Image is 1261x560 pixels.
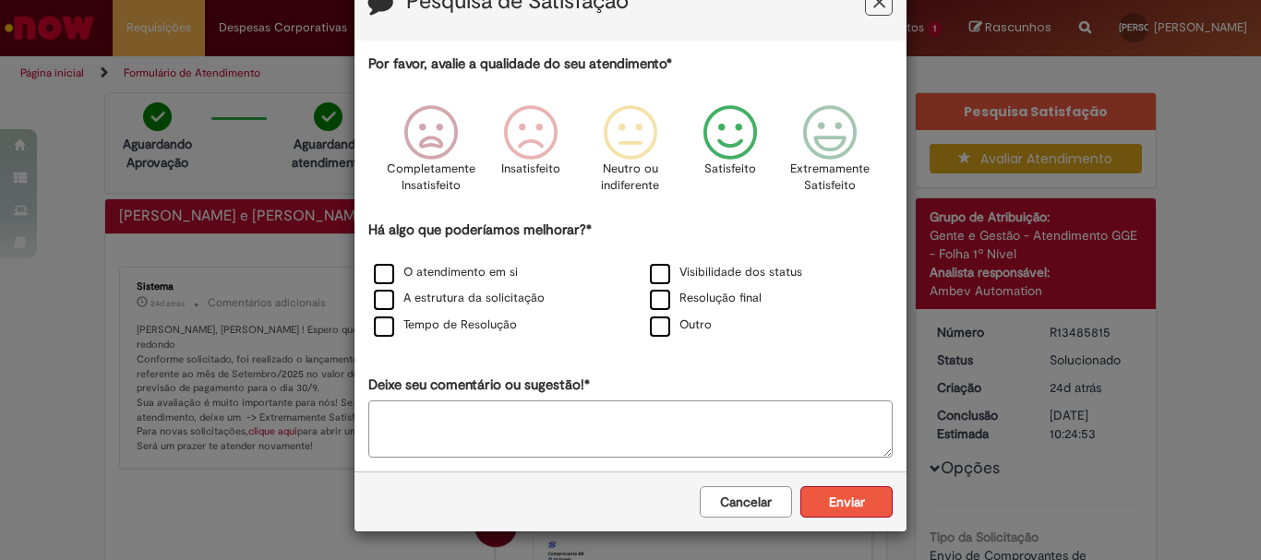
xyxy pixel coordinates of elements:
p: Completamente Insatisfeito [387,161,475,195]
div: Há algo que poderíamos melhorar?* [368,220,893,340]
label: Por favor, avalie a qualidade do seu atendimento* [368,54,672,74]
div: Completamente Insatisfeito [383,91,477,218]
button: Cancelar [700,486,792,518]
p: Satisfeito [704,161,756,178]
p: Extremamente Satisfeito [790,161,870,195]
label: O atendimento em si [374,264,518,281]
label: Deixe seu comentário ou sugestão!* [368,375,590,395]
button: Enviar [800,486,893,518]
div: Insatisfeito [484,91,578,218]
div: Satisfeito [683,91,777,218]
div: Neutro ou indiferente [583,91,678,218]
p: Neutro ou indiferente [597,161,664,195]
label: Resolução final [650,290,762,307]
label: Visibilidade dos status [650,264,802,281]
label: Tempo de Resolução [374,316,517,334]
p: Insatisfeito [501,161,560,178]
div: Extremamente Satisfeito [783,91,877,218]
label: A estrutura da solicitação [374,290,545,307]
label: Outro [650,316,712,334]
